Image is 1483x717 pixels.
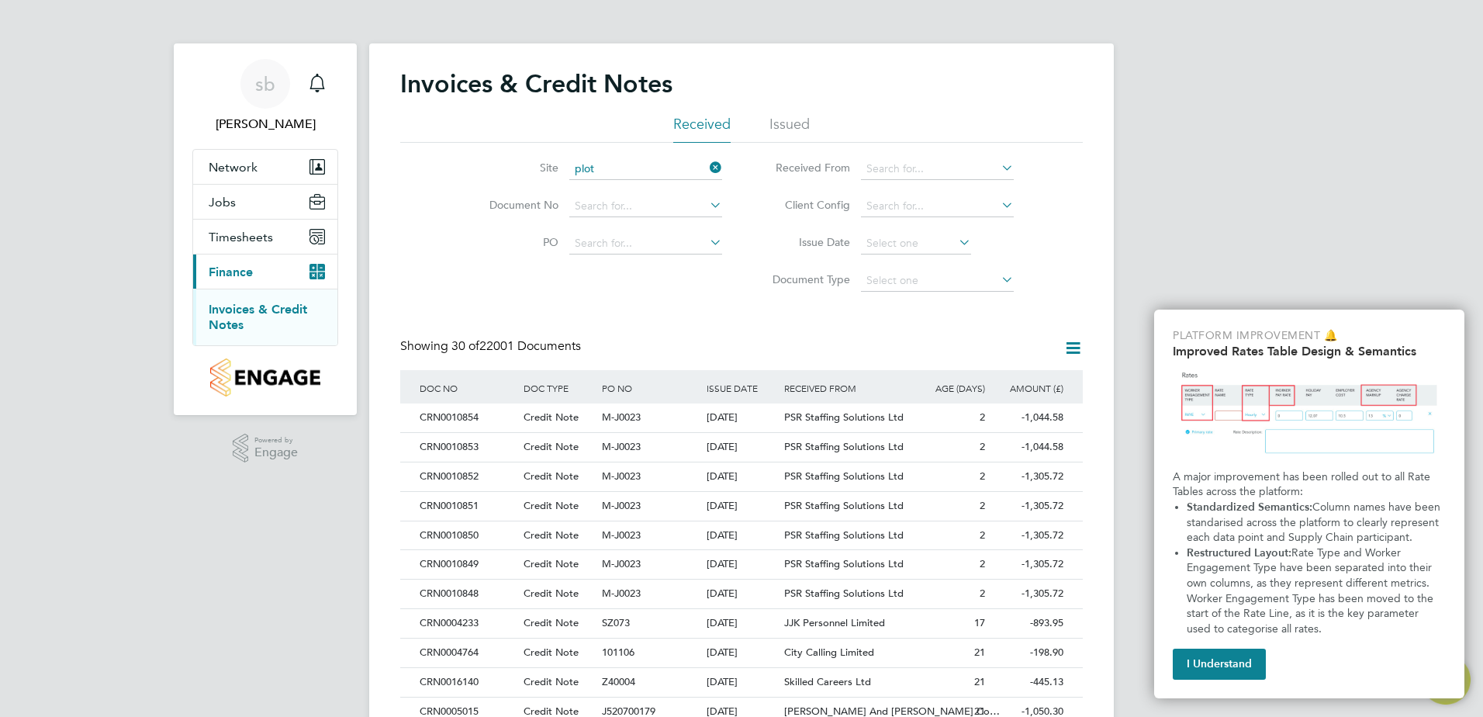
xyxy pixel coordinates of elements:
[416,550,520,579] div: CRN0010849
[703,521,781,550] div: [DATE]
[192,59,338,133] a: Go to account details
[1187,501,1312,514] strong: Standardized Semantics:
[416,462,520,491] div: CRN0010852
[524,469,579,483] span: Credit Note
[400,68,672,99] h2: Invoices & Credit Notes
[989,639,1067,667] div: -198.90
[192,115,338,133] span: sophie butterfield
[192,358,338,397] a: Go to home page
[989,580,1067,608] div: -1,305.72
[974,616,985,629] span: 17
[761,235,850,249] label: Issue Date
[974,646,985,659] span: 21
[416,639,520,667] div: CRN0004764
[1187,546,1291,559] strong: Restructured Layout:
[524,557,579,570] span: Credit Note
[524,616,579,629] span: Credit Note
[400,338,584,355] div: Showing
[761,272,850,286] label: Document Type
[416,521,520,550] div: CRN0010850
[1187,501,1443,544] span: Column names have been standarised across the platform to clearly represent each data point and S...
[451,338,479,354] span: 30 of
[784,587,904,600] span: PSR Staffing Solutions Ltd
[209,302,307,332] a: Invoices & Credit Notes
[703,550,781,579] div: [DATE]
[784,528,904,542] span: PSR Staffing Solutions Ltd
[524,587,579,600] span: Credit Note
[416,609,520,638] div: CRN0004233
[210,358,320,397] img: countryside-properties-logo-retina.png
[469,161,558,175] label: Site
[784,675,871,688] span: Skilled Careers Ltd
[980,469,985,483] span: 2
[1173,365,1446,463] img: Updated Rates Table Design & Semantics
[602,499,641,512] span: M-J0023
[520,370,598,406] div: DOC TYPE
[1173,469,1446,500] p: A major improvement has been rolled out to all Rate Tables across the platform:
[254,434,298,447] span: Powered by
[602,557,641,570] span: M-J0023
[174,43,357,415] nav: Main navigation
[703,639,781,667] div: [DATE]
[524,410,579,424] span: Credit Note
[989,668,1067,697] div: -445.13
[980,528,985,542] span: 2
[416,580,520,608] div: CRN0010848
[1173,328,1446,344] p: Platform Improvement 🔔
[569,158,722,180] input: Search for...
[524,440,579,453] span: Credit Note
[989,521,1067,550] div: -1,305.72
[703,462,781,491] div: [DATE]
[1154,310,1464,698] div: Improved Rate Table Semantics
[989,370,1067,406] div: AMOUNT (£)
[974,675,985,688] span: 21
[416,433,520,462] div: CRN0010853
[416,492,520,521] div: CRN0010851
[524,499,579,512] span: Credit Note
[989,609,1067,638] div: -893.95
[703,668,781,697] div: [DATE]
[780,370,911,406] div: RECEIVED FROM
[784,410,904,424] span: PSR Staffing Solutions Ltd
[989,433,1067,462] div: -1,044.58
[861,233,971,255] input: Select one
[980,440,985,453] span: 2
[980,557,985,570] span: 2
[524,528,579,542] span: Credit Note
[254,446,298,459] span: Engage
[255,74,275,94] span: sb
[602,469,641,483] span: M-J0023
[980,410,985,424] span: 2
[1173,344,1446,358] h2: Improved Rates Table Design & Semantics
[524,646,579,659] span: Credit Note
[469,235,558,249] label: PO
[784,616,885,629] span: JJK Personnel Limited
[703,370,781,406] div: ISSUE DATE
[703,492,781,521] div: [DATE]
[761,198,850,212] label: Client Config
[1173,649,1266,680] button: I Understand
[989,492,1067,521] div: -1,305.72
[861,270,1014,292] input: Select one
[911,370,989,406] div: AGE (DAYS)
[209,195,236,210] span: Jobs
[602,616,630,629] span: SZ073
[524,675,579,688] span: Credit Note
[602,440,641,453] span: M-J0023
[569,233,722,255] input: Search for...
[784,557,904,570] span: PSR Staffing Solutions Ltd
[703,433,781,462] div: [DATE]
[980,587,985,600] span: 2
[602,410,641,424] span: M-J0023
[602,528,641,542] span: M-J0023
[416,668,520,697] div: CRN0016140
[469,198,558,212] label: Document No
[980,499,985,512] span: 2
[703,404,781,432] div: [DATE]
[861,196,1014,217] input: Search for...
[703,580,781,608] div: [DATE]
[703,609,781,638] div: [DATE]
[784,469,904,483] span: PSR Staffing Solutions Ltd
[209,160,258,175] span: Network
[784,646,874,659] span: City Calling Limited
